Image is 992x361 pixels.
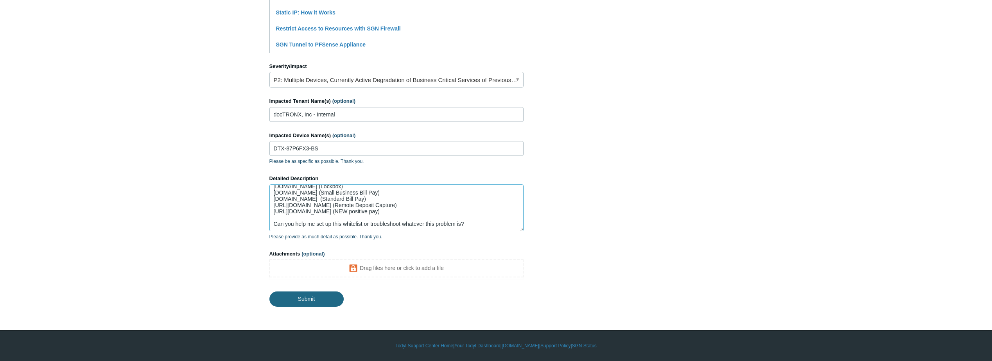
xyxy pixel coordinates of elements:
a: SGN Tunnel to PFSense Appliance [276,41,366,48]
input: Submit [269,291,344,306]
a: Your Todyl Dashboard [454,342,500,349]
label: Impacted Device Name(s) [269,132,524,139]
a: Static IP: How it Works [276,9,335,16]
span: (optional) [332,132,355,138]
label: Impacted Tenant Name(s) [269,97,524,105]
a: Support Policy [540,342,570,349]
a: Todyl Support Center Home [395,342,453,349]
a: Restrict Access to Resources with SGN Firewall [276,25,401,32]
a: [DOMAIN_NAME] [502,342,539,349]
span: (optional) [332,98,355,104]
p: Please provide as much detail as possible. Thank you. [269,233,524,240]
div: | | | | [269,342,723,349]
a: P2: Multiple Devices, Currently Active Degradation of Business Critical Services of Previously Wo... [269,72,524,88]
p: Please be as specific as possible. Thank you. [269,158,524,165]
label: Attachments [269,250,524,258]
label: Severity/Impact [269,63,524,70]
span: (optional) [301,251,325,257]
a: SGN Status [572,342,597,349]
label: Detailed Description [269,175,524,182]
